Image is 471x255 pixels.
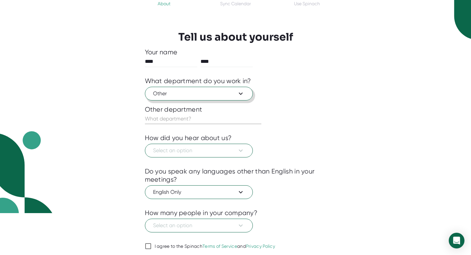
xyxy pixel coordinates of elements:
button: Select an option [145,219,253,232]
h3: Tell us about yourself [178,31,293,43]
div: I agree to the Spinach and [155,244,275,249]
button: Other [145,87,253,100]
div: Sync Calendar [220,1,251,6]
div: How many people in your company? [145,209,258,217]
div: Your name [145,48,326,56]
div: Do you speak any languages other than English in your meetings? [145,167,326,184]
div: How did you hear about us? [145,134,232,142]
div: What department do you work in? [145,77,251,85]
div: Open Intercom Messenger [449,233,464,248]
div: Use Spinach [294,1,320,6]
div: Other department [145,105,326,114]
span: Other [153,90,245,98]
a: Privacy Policy [246,244,275,249]
button: Select an option [145,144,253,157]
span: Select an option [153,222,245,229]
a: Terms of Service [202,244,237,249]
button: English Only [145,185,253,199]
span: English Only [153,188,245,196]
input: What department? [145,114,261,124]
span: Select an option [153,147,245,155]
div: About [158,1,170,6]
